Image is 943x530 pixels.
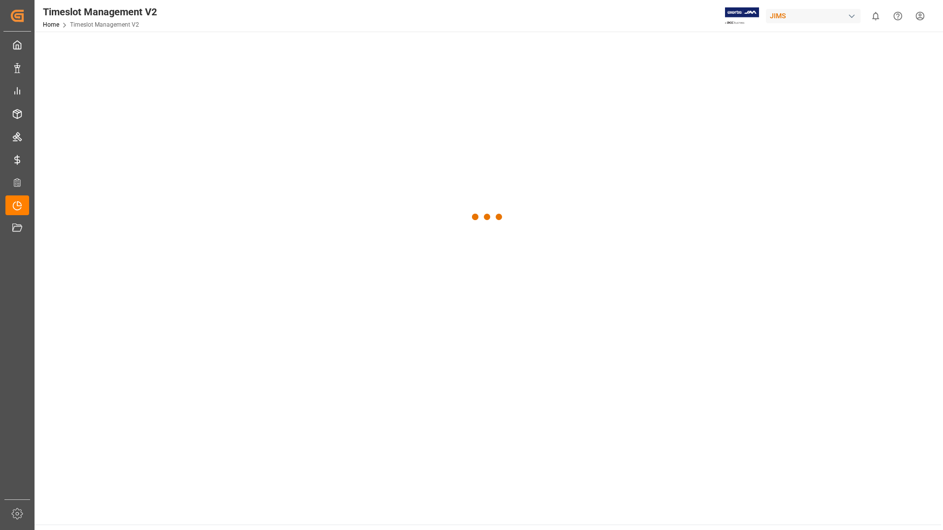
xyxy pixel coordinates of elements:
[766,6,865,25] button: JIMS
[43,4,157,19] div: Timeslot Management V2
[725,7,759,25] img: Exertis%20JAM%20-%20Email%20Logo.jpg_1722504956.jpg
[766,9,861,23] div: JIMS
[865,5,887,27] button: show 0 new notifications
[43,21,59,28] a: Home
[887,5,909,27] button: Help Center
